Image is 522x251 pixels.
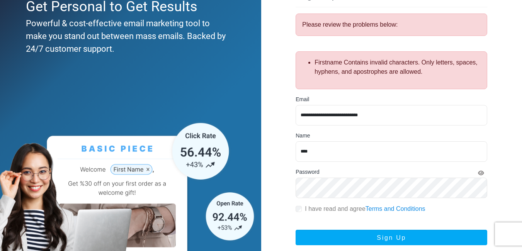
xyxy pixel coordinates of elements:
button: Sign Up [296,230,487,245]
label: Email [296,95,309,103]
a: Terms and Conditions [366,205,425,212]
label: Password [296,168,319,176]
li: Firstname Contains invalid characters. Only letters, spaces, hyphens, and apostrophes are allowed. [315,58,481,76]
label: I have read and agree [305,204,425,214]
div: Please review the problems below: [296,14,487,36]
label: Name [296,132,310,140]
div: Powerful & cost-effective email marketing tool to make you stand out between mass emails. Backed ... [26,17,231,55]
i: Show Password [478,170,484,176]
